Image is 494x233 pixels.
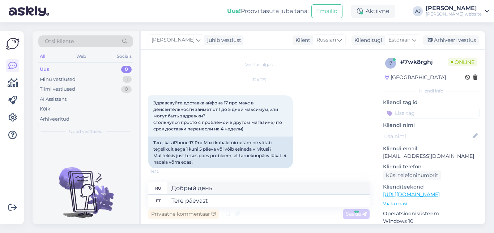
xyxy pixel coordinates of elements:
[351,5,395,18] div: Aktiivne
[383,210,480,217] p: Operatsioonisüsteem
[40,116,69,123] div: Arhiveeritud
[383,132,471,140] input: Lisa nimi
[426,5,490,17] a: [PERSON_NAME][PERSON_NAME] website
[148,61,370,68] div: Vestlus algas
[6,37,20,51] img: Askly Logo
[293,36,310,44] div: Klient
[383,191,440,198] a: [URL][DOMAIN_NAME]
[383,200,480,207] p: Vaata edasi ...
[227,8,241,14] b: Uus!
[33,154,139,219] img: No chats
[40,76,76,83] div: Minu vestlused
[383,99,480,106] p: Kliendi tag'id
[316,36,336,44] span: Russian
[426,11,482,17] div: [PERSON_NAME] website
[148,137,293,168] div: Tere, kas iPhone 17 Pro Maxi kohaletoimetamine võtab tegelikult aega 1 kuni 5 päeva või võib esin...
[69,128,103,135] span: Uued vestlused
[311,4,342,18] button: Emailid
[121,66,132,73] div: 0
[40,86,75,93] div: Tiimi vestlused
[40,96,67,103] div: AI Assistent
[385,74,446,81] div: [GEOGRAPHIC_DATA]
[383,145,480,152] p: Kliendi email
[388,36,410,44] span: Estonian
[148,77,370,83] div: [DATE]
[383,183,480,191] p: Klienditeekond
[75,52,88,61] div: Web
[153,100,283,131] span: Здравсвуйте,доставка айфона 17 про макс в дейсвительности займет от 1 до 5 дней максимум,или могу...
[352,36,382,44] div: Klienditugi
[413,6,423,16] div: AJ
[204,36,241,44] div: juhib vestlust
[40,66,49,73] div: Uus
[152,36,195,44] span: [PERSON_NAME]
[383,88,480,94] div: Kliendi info
[423,35,479,45] div: Arhiveeri vestlus
[150,169,178,174] span: 14:12
[38,52,47,61] div: All
[121,86,132,93] div: 0
[227,7,308,16] div: Proovi tasuta juba täna:
[426,5,482,11] div: [PERSON_NAME]
[383,121,480,129] p: Kliendi nimi
[389,60,392,66] span: 7
[400,58,448,66] div: # 7wk8rghj
[383,152,480,160] p: [EMAIL_ADDRESS][DOMAIN_NAME]
[45,38,74,45] span: Otsi kliente
[40,105,50,113] div: Kõik
[448,58,477,66] span: Online
[383,108,480,118] input: Lisa tag
[383,163,480,171] p: Kliendi telefon
[383,171,441,180] div: Küsi telefoninumbrit
[123,76,132,83] div: 1
[115,52,133,61] div: Socials
[383,217,480,225] p: Windows 10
